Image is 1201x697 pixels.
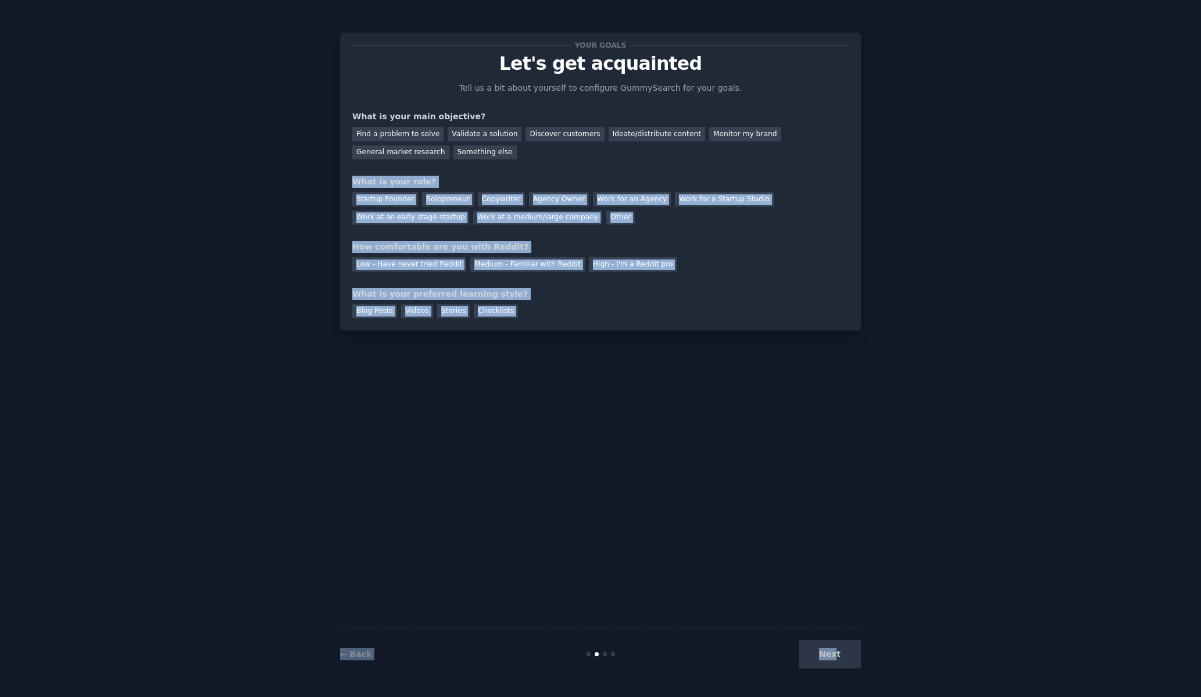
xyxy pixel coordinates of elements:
div: Validate a solution [448,127,521,141]
div: Medium - Familiar with Reddit [470,257,584,272]
div: Agency Owner [529,192,589,207]
div: What is your preferred learning style? [352,288,849,300]
div: Low - Have never tried Reddit [352,257,466,272]
p: Tell us a bit about yourself to configure GummySearch for your goals. [454,82,747,94]
div: High - I'm a Reddit pro [589,257,677,272]
div: General market research [352,145,449,160]
div: Startup Founder [352,192,418,207]
div: Work at a medium/large company [473,211,602,225]
div: Checklists [474,304,518,319]
div: Ideate/distribute content [609,127,705,141]
div: Copywriter [478,192,525,207]
span: Your goals [573,39,628,51]
div: Blog Posts [352,304,397,319]
div: Stories [437,304,470,319]
div: Other [606,211,635,225]
div: Something else [453,145,517,160]
div: Work for an Agency [593,192,671,207]
p: Let's get acquainted [352,54,849,74]
div: Monitor my brand [709,127,781,141]
div: What is your role? [352,176,849,188]
div: Work at an early stage startup [352,211,469,225]
div: Discover customers [526,127,604,141]
div: How comfortable are you with Reddit? [352,241,849,253]
div: Solopreneur [422,192,473,207]
div: Videos [401,304,433,319]
div: What is your main objective? [352,111,849,123]
div: Work for a Startup Studio [675,192,773,207]
div: Find a problem to solve [352,127,444,141]
a: ← Back [340,649,371,659]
